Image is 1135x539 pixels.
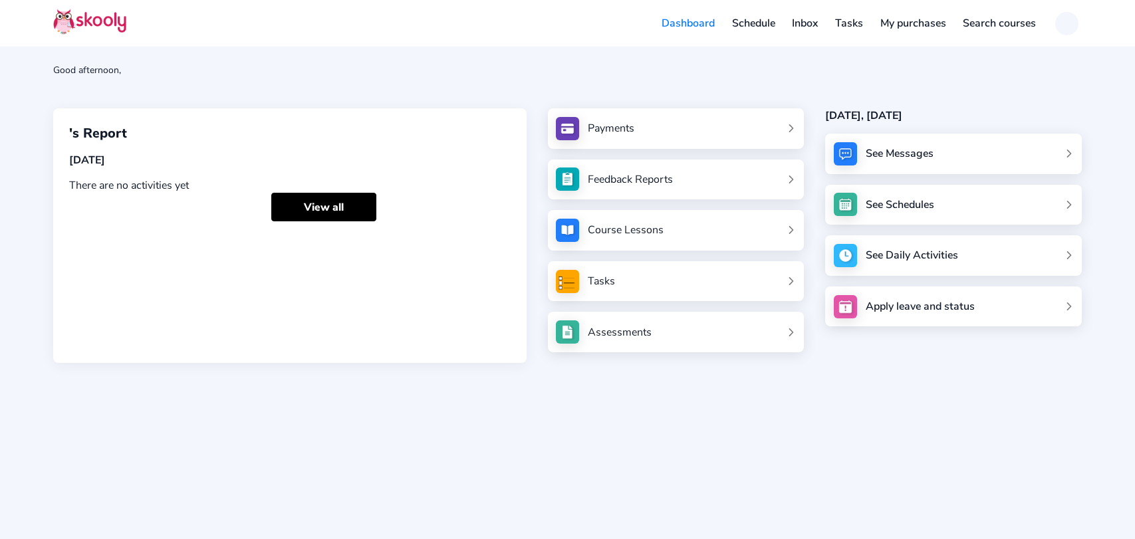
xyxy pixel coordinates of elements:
img: messages.jpg [834,142,857,165]
img: schedule.jpg [834,193,857,216]
a: Schedule [723,13,784,34]
div: Course Lessons [588,223,664,237]
div: Good afternoon, [53,64,1082,76]
a: Payments [556,117,795,140]
a: Apply leave and status [825,286,1082,327]
a: Tasks [556,270,795,293]
div: Feedback Reports [588,172,673,187]
a: View all [271,193,376,221]
div: Payments [588,121,634,136]
div: Apply leave and status [866,299,975,314]
a: My purchases [872,13,955,34]
div: See Daily Activities [866,248,958,263]
a: Inbox [784,13,827,34]
img: tasksForMpWeb.png [556,270,579,293]
img: assessments.jpg [556,320,579,344]
div: [DATE], [DATE] [825,108,1082,123]
a: Search courses [954,13,1045,34]
a: Feedback Reports [556,167,795,191]
img: courses.jpg [556,219,579,242]
div: There are no activities yet [69,178,511,193]
div: Tasks [588,274,615,288]
div: [DATE] [69,153,511,167]
a: See Daily Activities [825,235,1082,276]
img: Skooly [53,9,126,35]
img: activity.jpg [834,244,857,267]
a: Course Lessons [556,219,795,242]
img: see_atten.jpg [556,167,579,191]
img: payments.jpg [556,117,579,140]
a: See Schedules [825,185,1082,225]
img: apply_leave.jpg [834,295,857,318]
div: See Schedules [866,197,934,212]
a: Assessments [556,320,795,344]
span: 's Report [69,124,127,142]
a: Tasks [826,13,872,34]
a: Dashboard [653,13,723,34]
div: Assessments [588,325,652,340]
div: See Messages [866,146,934,161]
